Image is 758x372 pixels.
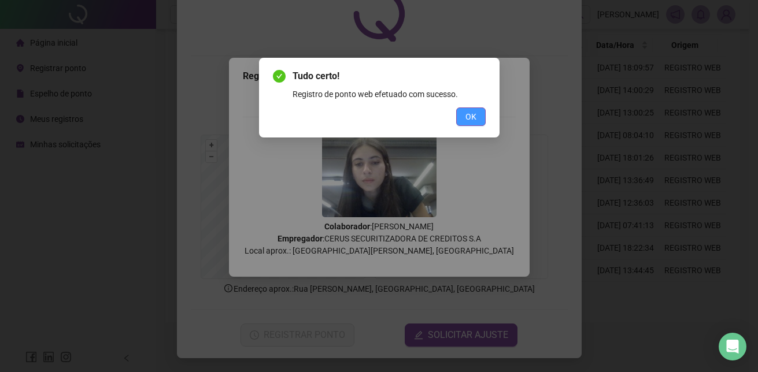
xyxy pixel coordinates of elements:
[465,110,476,123] span: OK
[293,88,486,101] div: Registro de ponto web efetuado com sucesso.
[719,333,746,360] div: Open Intercom Messenger
[293,69,486,83] span: Tudo certo!
[273,70,286,83] span: check-circle
[456,107,486,126] button: OK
